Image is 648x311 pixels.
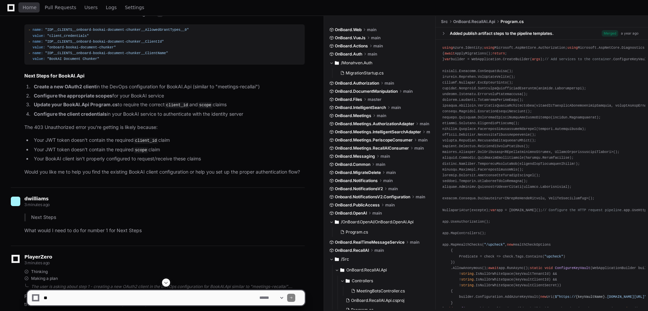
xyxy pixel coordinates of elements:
span: - [28,51,30,55]
span: /OnBoard.OpenAI/OnBoard.OpenAI.Api [341,219,414,225]
span: Program.cs [346,229,368,235]
strong: Configure the client credentials [34,111,107,117]
span: void [545,266,553,270]
span: OnBoard.Notifications [335,178,378,183]
span: main [376,162,385,167]
span: "IDP__CLIENTS__onboard-bookai-document-chunker__ClientId" [45,40,164,44]
li: for your BookAI service [32,92,305,100]
span: OnBoard.NotificationsV2 [335,186,383,192]
span: Users [85,5,98,9]
span: OnBoard.Meetings.AuthorizationAdapter [335,121,414,127]
span: OnBoard.RecallAI [335,248,369,253]
span: args [532,57,540,61]
span: OnBoard.Meetings.RecallAIConsumer [335,146,409,151]
li: Your BookAI client isn't properly configured to request/receive these claims [32,155,305,163]
span: main [418,137,427,143]
span: string [461,277,473,282]
span: - [28,28,30,32]
span: 3 minutes ago [24,202,50,207]
span: Onboard.NotificationsV2.Configuration [335,194,410,200]
span: "BookAI Document Chunker" [47,57,99,61]
span: OnBoard.RecallAI.Api [453,19,495,24]
p: Would you like me to help you find the existing BookAI client configuration or help you set up th... [24,168,305,176]
span: using [484,46,494,50]
svg: Directory [340,266,344,274]
svg: Directory [335,218,339,226]
span: main [426,129,431,135]
span: dwilliams [24,196,48,201]
li: Your JWT token doesn't contain the required claim [32,146,305,154]
span: OnBoard.RecallAI.Api [346,267,387,273]
strong: Create a new OAuth2 client [34,84,96,89]
span: ConfigureKeyVault [555,266,591,270]
span: await [444,51,455,55]
span: main [385,202,395,208]
span: return [492,51,505,55]
span: main [420,121,429,127]
span: OnBoard.Authorization [335,81,379,86]
span: - [28,40,30,44]
span: main [374,248,384,253]
div: a year ago [621,31,639,36]
span: var [444,57,450,61]
span: new [507,243,513,247]
span: OnBoard.Actions [335,43,368,49]
span: 3 minutes ago [24,260,50,265]
span: Controllers [352,278,373,284]
span: master [368,97,381,102]
strong: Configure the appropriate scopes [34,93,112,98]
span: main [416,194,425,200]
span: OnBoard.Meetings [335,113,371,118]
span: // Add services to the container. [545,57,613,61]
span: OnBoard.VueJs [335,35,366,41]
span: OnBoard.MigrateDelete [335,170,381,175]
span: OnBoard.Web [335,27,362,32]
span: main [386,170,396,175]
span: Merged [602,30,618,37]
span: PlayerZero [24,255,52,259]
span: "IDP__CLIENTS__onboard-bookai-document-chunker__ClientName" [45,51,168,55]
span: MigrationStartup.cs [346,70,384,76]
li: in the DevOps configuration for BookAI.Api (similar to "meetings-recallai") [32,83,305,91]
span: static [530,266,542,270]
span: value: [32,45,45,49]
span: await [488,266,499,270]
code: scope [134,147,148,153]
span: Making a plan [31,276,58,281]
span: OnBoard.Auth [335,51,362,57]
span: Logs [106,5,117,9]
span: Pull Requests [45,5,76,9]
p: What would I need to do for number 1 for Next Steps [24,227,305,235]
strong: Update your BookAI.Api Program.cs [34,102,118,107]
span: value: [32,57,45,61]
span: name: [32,40,43,44]
div: Added publish artifact steps to the pipeline templates. [450,31,554,36]
span: using [568,46,578,50]
p: Next Steps [31,214,305,221]
button: /Src [329,254,431,265]
strong: "onboard-bookai-document-chunker" [27,11,118,17]
span: "client_credentials" [47,34,89,38]
button: Controllers [340,275,431,286]
span: "IDP__CLIENTS__onboard-bookai-document-chunker__AllowedGrantTypes__0" [45,28,189,32]
span: OnBoard.IntelligentSearch [335,105,386,110]
span: Src [441,19,448,24]
code: scope [198,102,213,108]
span: string [461,272,473,276]
span: OnBoard.OpenAI [335,210,367,216]
span: main [410,240,419,245]
span: /Src [341,257,349,262]
svg: Directory [346,277,350,285]
span: main [373,43,383,49]
span: value: [32,34,45,38]
span: main [372,210,382,216]
button: OnBoard.RecallAI.Api [335,265,431,275]
span: // Configure the HTTP request pipeline. [542,208,624,212]
span: main [367,27,376,32]
li: in your BookAI service to authenticate with the identity server [32,110,305,118]
span: main [414,146,424,151]
span: Program.cs [501,19,524,24]
span: name: [32,28,43,32]
li: Your JWT token doesn't contain the required claim [32,136,305,145]
span: main [391,105,401,110]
